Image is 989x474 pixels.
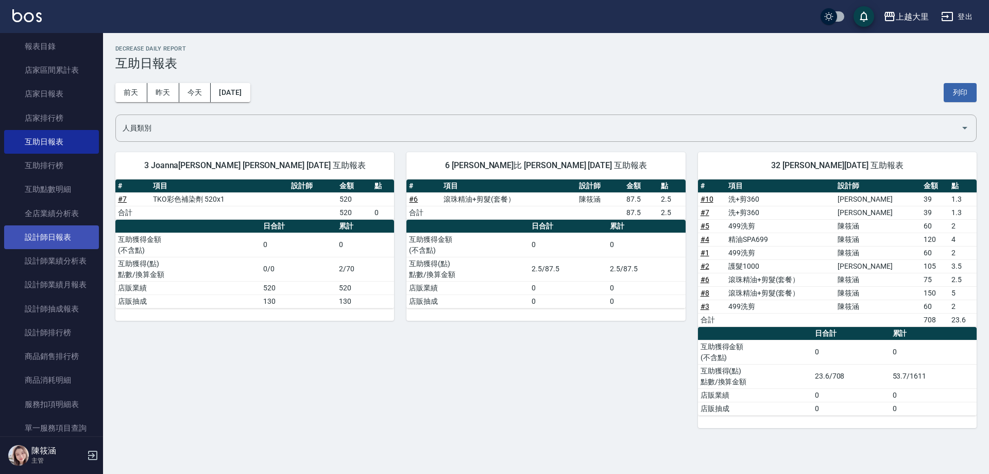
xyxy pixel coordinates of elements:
[4,345,99,368] a: 商品銷售排行榜
[419,160,673,171] span: 6 [PERSON_NAME]比 [PERSON_NAME] [DATE] 互助報表
[835,219,920,233] td: 陳筱涵
[115,281,261,295] td: 店販業績
[698,313,726,326] td: 合計
[835,300,920,313] td: 陳筱涵
[835,286,920,300] td: 陳筱涵
[31,446,84,456] h5: 陳筱涵
[944,83,977,102] button: 列印
[835,233,920,246] td: 陳筱涵
[698,179,977,327] table: a dense table
[624,179,658,193] th: 金額
[812,364,890,388] td: 23.6/708
[921,179,949,193] th: 金額
[835,246,920,259] td: 陳筱涵
[406,233,529,257] td: 互助獲得金額 (不含點)
[261,233,336,257] td: 0
[409,195,418,203] a: #6
[211,83,250,102] button: [DATE]
[372,206,394,219] td: 0
[698,388,812,402] td: 店販業績
[529,220,607,233] th: 日合計
[529,257,607,281] td: 2.5/87.5
[576,179,624,193] th: 設計師
[147,83,179,102] button: 昨天
[835,206,920,219] td: [PERSON_NAME]
[921,192,949,206] td: 39
[921,206,949,219] td: 39
[949,313,977,326] td: 23.6
[607,257,686,281] td: 2.5/87.5
[115,206,150,219] td: 合計
[406,179,685,220] table: a dense table
[607,233,686,257] td: 0
[726,219,835,233] td: 499洗剪
[115,179,394,220] table: a dense table
[624,206,658,219] td: 87.5
[949,206,977,219] td: 1.3
[4,297,99,321] a: 設計師抽成報表
[115,83,147,102] button: 前天
[701,208,709,217] a: #7
[8,445,29,466] img: Person
[441,179,576,193] th: 項目
[624,192,658,206] td: 87.5
[372,179,394,193] th: 點
[701,302,709,310] a: #3
[890,402,977,415] td: 0
[658,179,686,193] th: 點
[890,327,977,340] th: 累計
[896,10,929,23] div: 上越大里
[115,179,150,193] th: #
[921,219,949,233] td: 60
[4,321,99,345] a: 設計師排行榜
[336,233,395,257] td: 0
[726,273,835,286] td: 滾珠精油+剪髮(套餐）
[4,35,99,58] a: 報表目錄
[957,120,973,136] button: Open
[949,286,977,300] td: 5
[949,246,977,259] td: 2
[701,235,709,243] a: #4
[835,192,920,206] td: [PERSON_NAME]
[949,259,977,273] td: 3.5
[4,273,99,297] a: 設計師業績月報表
[698,340,812,364] td: 互助獲得金額 (不含點)
[921,233,949,246] td: 120
[115,220,394,308] table: a dense table
[4,58,99,82] a: 店家區間累計表
[288,179,337,193] th: 設計師
[698,327,977,416] table: a dense table
[949,219,977,233] td: 2
[441,192,576,206] td: 滾珠精油+剪髮(套餐）
[337,206,372,219] td: 520
[921,286,949,300] td: 150
[406,179,441,193] th: #
[4,368,99,392] a: 商品消耗明細
[937,7,977,26] button: 登出
[726,179,835,193] th: 項目
[921,273,949,286] td: 75
[4,106,99,130] a: 店家排行榜
[12,9,42,22] img: Logo
[835,273,920,286] td: 陳筱涵
[118,195,127,203] a: #7
[607,220,686,233] th: 累計
[726,246,835,259] td: 499洗剪
[698,179,726,193] th: #
[406,295,529,308] td: 店販抽成
[115,45,977,52] h2: Decrease Daily Report
[835,179,920,193] th: 設計師
[406,281,529,295] td: 店販業績
[261,257,336,281] td: 0/0
[949,300,977,313] td: 2
[607,281,686,295] td: 0
[812,340,890,364] td: 0
[115,56,977,71] h3: 互助日報表
[701,289,709,297] a: #8
[128,160,382,171] span: 3 Joanna[PERSON_NAME] [PERSON_NAME] [DATE] 互助報表
[698,364,812,388] td: 互助獲得(點) 點數/換算金額
[890,364,977,388] td: 53.7/1611
[150,179,288,193] th: 項目
[4,393,99,416] a: 服務扣項明細表
[4,177,99,201] a: 互助點數明細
